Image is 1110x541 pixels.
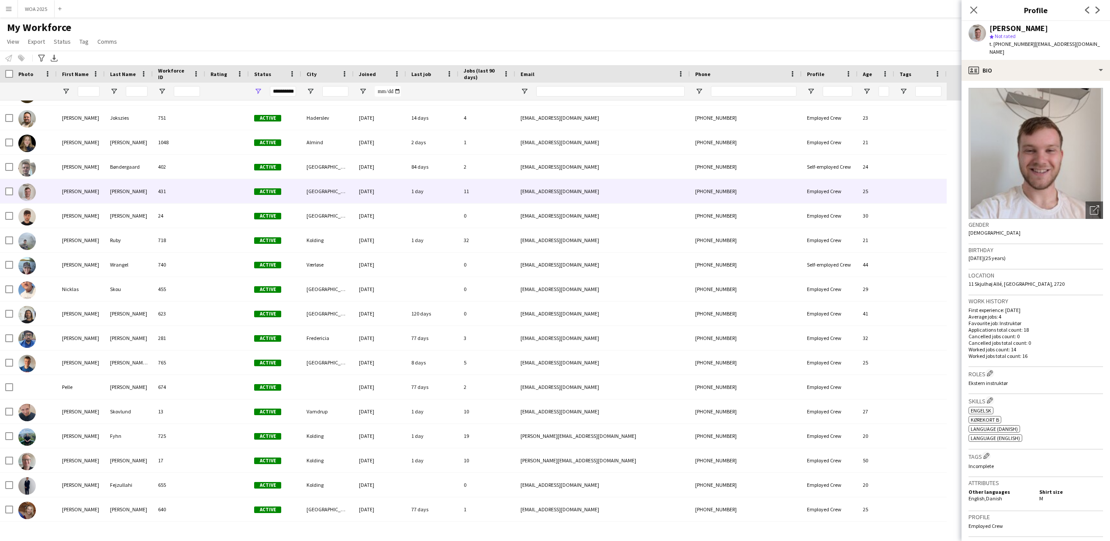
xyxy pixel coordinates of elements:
div: Employed Crew [802,302,858,326]
div: [PERSON_NAME] [57,326,105,350]
img: Rexhep Fejzullahi [18,477,36,495]
img: Morten Petersen [18,208,36,225]
div: Ruby [105,228,153,252]
div: [PERSON_NAME] [105,326,153,350]
div: [PERSON_NAME] [57,399,105,423]
div: 640 [153,497,205,521]
p: Favourite job: Instruktør [969,320,1103,326]
img: Michael Bøndergaard [18,159,36,177]
div: 77 days [406,497,458,521]
span: Comms [97,38,117,45]
div: 0 [458,302,515,326]
button: Open Filter Menu [359,87,367,95]
div: [EMAIL_ADDRESS][DOMAIN_NAME] [515,399,690,423]
div: [DATE] [354,473,406,497]
div: [EMAIL_ADDRESS][DOMAIN_NAME] [515,326,690,350]
input: First Name Filter Input [78,86,100,97]
span: Kørekort B [971,416,999,423]
img: Peter Skovlund [18,404,36,421]
div: 2 [458,375,515,399]
span: Export [28,38,45,45]
span: Photo [18,71,33,77]
div: Værløse [301,253,354,277]
div: 455 [153,277,205,301]
div: Employed Crew [802,326,858,350]
span: Status [54,38,71,45]
input: Last Name Filter Input [126,86,148,97]
div: Jokszies [105,106,153,130]
div: 1048 [153,130,205,154]
div: 1 day [406,228,458,252]
a: Status [50,36,74,47]
div: [EMAIL_ADDRESS][DOMAIN_NAME] [515,228,690,252]
span: Active [254,237,281,244]
div: [DATE] [354,106,406,130]
div: [PERSON_NAME] [105,497,153,521]
button: Open Filter Menu [62,87,70,95]
div: Fredericia [301,326,354,350]
button: Open Filter Menu [900,87,907,95]
div: 24 [153,204,205,228]
div: [DATE] [354,375,406,399]
div: 0 [458,277,515,301]
p: Cancelled jobs total count: 0 [969,340,1103,346]
div: [EMAIL_ADDRESS][DOMAIN_NAME] [515,179,690,203]
div: [PHONE_NUMBER] [690,424,802,448]
h3: Birthday [969,246,1103,254]
div: [PERSON_NAME] [105,302,153,326]
div: Employed Crew [802,375,858,399]
img: Phillip Fyhn [18,428,36,446]
span: Active [254,360,281,366]
span: t. [PHONE_NUMBER] [989,41,1035,47]
div: Kolding [301,448,354,472]
span: Tags [900,71,911,77]
img: Mathilde Lindholm Adeltoft [18,135,36,152]
div: 655 [153,473,205,497]
span: Active [254,311,281,317]
span: Engelsk [971,407,991,414]
div: [PERSON_NAME] [57,155,105,179]
div: Employed Crew [802,106,858,130]
div: [GEOGRAPHIC_DATA] [301,497,354,521]
div: [PERSON_NAME] [57,302,105,326]
div: [PERSON_NAME] [105,375,153,399]
img: Rikke Fredberg Jørgensen [18,502,36,519]
div: 674 [153,375,205,399]
div: 27 [858,399,894,423]
input: Joined Filter Input [375,86,401,97]
div: [PERSON_NAME] [57,253,105,277]
div: [PERSON_NAME] [57,106,105,130]
div: [PERSON_NAME][EMAIL_ADDRESS][DOMAIN_NAME] [515,424,690,448]
div: [PERSON_NAME] [57,497,105,521]
span: View [7,38,19,45]
div: 10 [458,448,515,472]
div: [PERSON_NAME] [PERSON_NAME] [105,350,153,375]
div: [EMAIL_ADDRESS][DOMAIN_NAME] [515,155,690,179]
span: Active [254,409,281,415]
div: 77 days [406,326,458,350]
div: 2 [458,155,515,179]
span: Language (Danish) [971,426,1018,432]
div: Employed Crew [802,497,858,521]
span: Active [254,164,281,170]
div: Employed Crew [802,277,858,301]
input: Phone Filter Input [711,86,796,97]
div: [DATE] [354,497,406,521]
div: [PHONE_NUMBER] [690,253,802,277]
app-action-btn: Export XLSX [49,53,59,63]
button: Open Filter Menu [863,87,871,95]
img: Nicolas Acevedo [18,306,36,323]
span: Joined [359,71,376,77]
span: First Name [62,71,89,77]
div: [GEOGRAPHIC_DATA] [301,155,354,179]
img: Mathias Jokszies [18,110,36,128]
div: Employed Crew [802,204,858,228]
img: Nikolaj Vinther Sørensen [18,355,36,372]
div: [PERSON_NAME] [57,228,105,252]
div: [GEOGRAPHIC_DATA] [301,302,354,326]
div: [PERSON_NAME] [57,179,105,203]
img: Morten Pelch [18,184,36,201]
div: [PHONE_NUMBER] [690,326,802,350]
input: Tags Filter Input [915,86,941,97]
div: 17 [153,448,205,472]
